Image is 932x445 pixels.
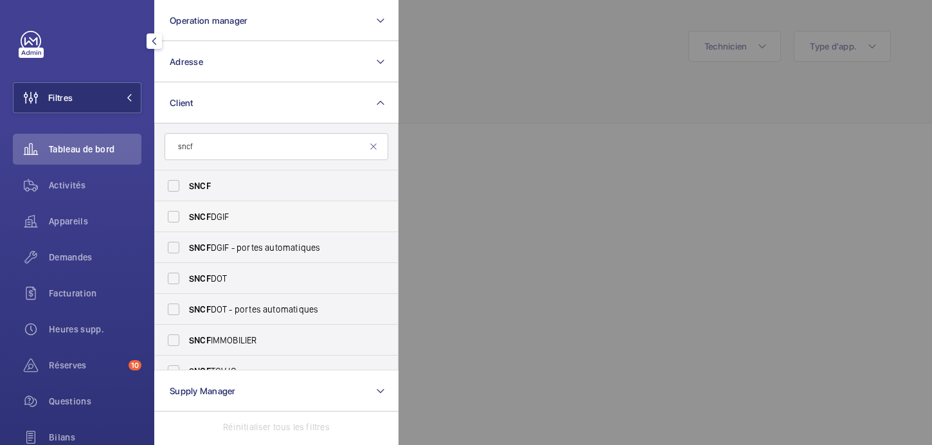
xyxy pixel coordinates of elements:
[49,287,141,300] span: Facturation
[49,143,141,156] span: Tableau de bord
[49,359,123,372] span: Réserves
[49,395,141,408] span: Questions
[48,91,73,104] span: Filtres
[49,251,141,264] span: Demandes
[49,431,141,444] span: Bilans
[129,360,141,370] span: 10
[49,179,141,192] span: Activités
[13,82,141,113] button: Filtres
[49,215,141,228] span: Appareils
[49,323,141,336] span: Heures supp.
